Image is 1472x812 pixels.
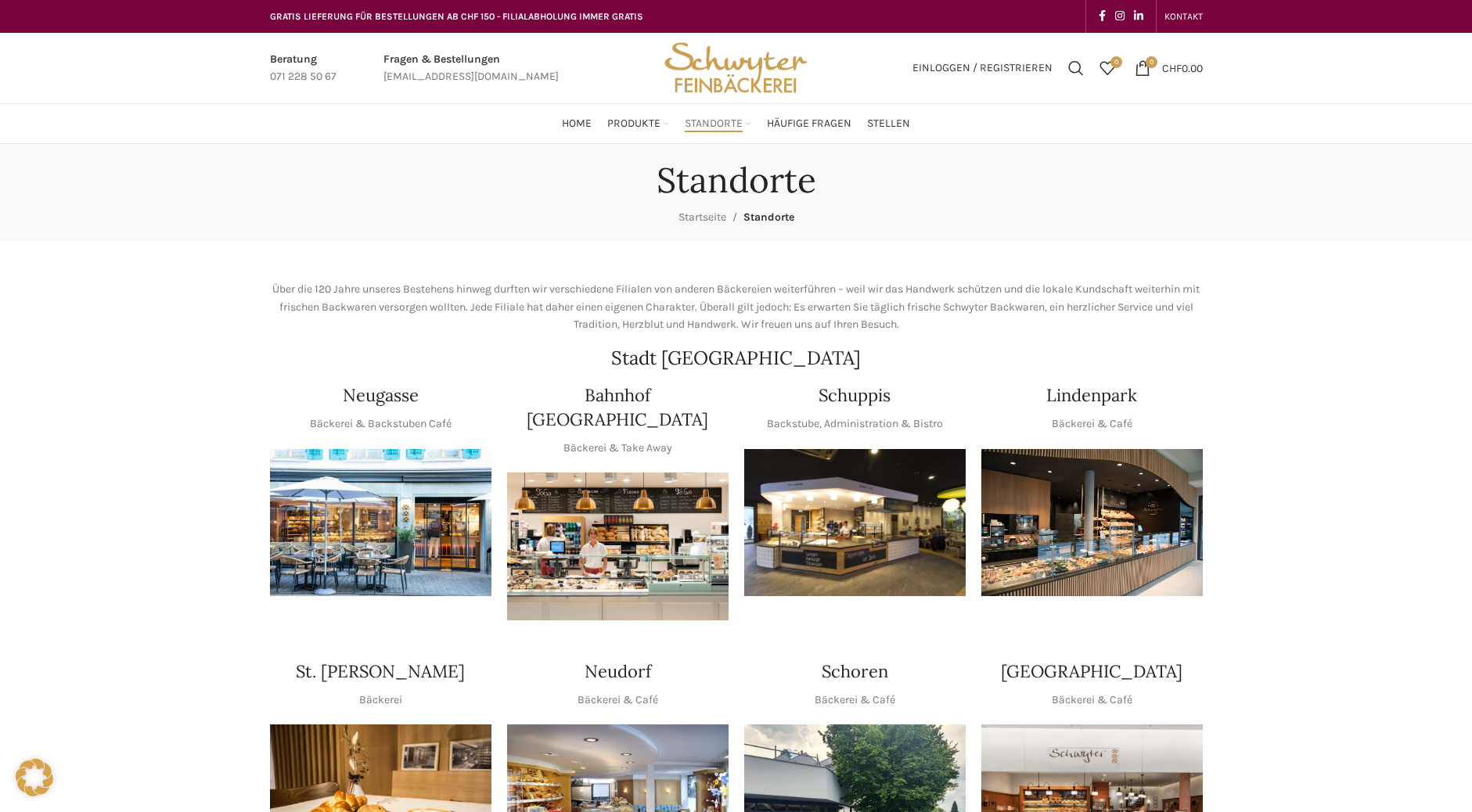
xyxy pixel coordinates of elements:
a: Facebook social link [1094,5,1110,27]
h2: Stadt [GEOGRAPHIC_DATA] [270,349,1203,368]
span: KONTAKT [1164,11,1203,22]
span: Home [562,117,592,131]
a: Infobox link [383,51,559,86]
span: CHF [1162,61,1182,74]
bdi: 0.00 [1162,61,1203,74]
span: Stellen [867,117,910,131]
a: Häufige Fragen [767,108,851,139]
h1: Standorte [657,160,816,201]
h4: Schuppis [819,383,891,408]
div: Meine Wunschliste [1092,52,1123,84]
span: GRATIS LIEFERUNG FÜR BESTELLUNGEN AB CHF 150 - FILIALABHOLUNG IMMER GRATIS [270,11,643,22]
p: Bäckerei & Café [1052,692,1132,709]
img: 017-e1571925257345 [981,449,1203,597]
a: Suchen [1060,52,1092,84]
a: Site logo [659,60,812,74]
p: Bäckerei & Café [815,692,895,709]
a: Stellen [867,108,910,139]
p: Über die 120 Jahre unseres Bestehens hinweg durften wir verschiedene Filialen von anderen Bäckere... [270,281,1203,333]
div: Main navigation [262,108,1211,139]
a: Produkte [607,108,669,139]
h4: Neudorf [585,659,651,684]
a: Standorte [685,108,751,139]
div: 1 / 1 [744,449,966,597]
div: 1 / 1 [507,472,729,620]
a: Home [562,108,592,139]
a: Startseite [678,210,726,224]
p: Backstube, Administration & Bistro [767,415,943,433]
h4: Neugasse [343,383,419,408]
span: Standorte [743,210,794,224]
span: 0 [1146,56,1157,68]
div: Secondary navigation [1157,1,1211,32]
a: Infobox link [270,51,337,86]
span: Einloggen / Registrieren [912,63,1053,74]
p: Bäckerei & Café [578,692,658,709]
img: Neugasse [270,449,491,597]
a: KONTAKT [1164,1,1203,32]
div: 1 / 1 [270,449,491,597]
h4: Schoren [822,659,888,684]
p: Bäckerei & Café [1052,415,1132,433]
p: Bäckerei [359,692,402,709]
span: Standorte [685,117,743,131]
img: Bahnhof St. Gallen [507,472,729,620]
h4: Bahnhof [GEOGRAPHIC_DATA] [507,383,729,432]
p: Bäckerei & Take Away [563,440,672,457]
span: 0 [1110,56,1122,68]
h4: Lindenpark [1046,383,1137,408]
span: Häufige Fragen [767,117,851,131]
a: Instagram social link [1110,5,1129,27]
a: Linkedin social link [1129,5,1148,27]
h4: St. [PERSON_NAME] [296,659,465,684]
h4: [GEOGRAPHIC_DATA] [1001,659,1182,684]
a: 0 CHF0.00 [1127,52,1211,84]
img: 150130-Schwyter-013 [744,449,966,597]
p: Bäckerei & Backstuben Café [310,415,452,433]
img: Bäckerei Schwyter [659,33,812,103]
div: 1 / 1 [981,449,1203,597]
a: 0 [1092,52,1123,84]
span: Produkte [607,117,660,131]
a: Einloggen / Registrieren [905,52,1060,84]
